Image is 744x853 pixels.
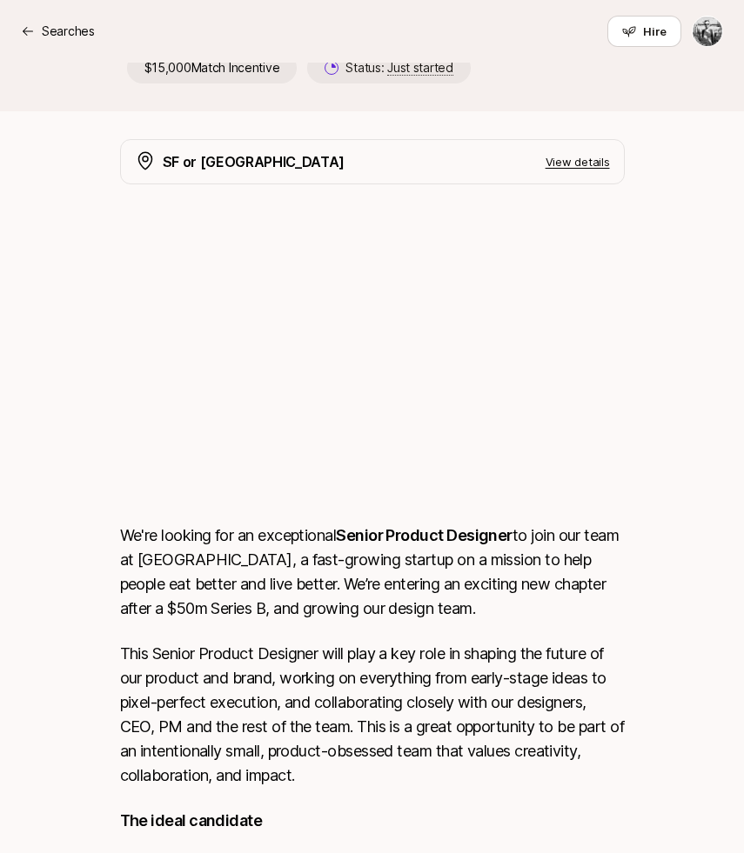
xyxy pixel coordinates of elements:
[692,16,723,47] button: Eli Horne
[120,642,625,788] p: This Senior Product Designer will play a key role in shaping the future of our product and brand,...
[336,526,513,544] strong: Senior Product Designer
[387,60,453,76] span: Just started
[345,57,452,78] p: Status:
[546,153,610,170] p: View details
[607,16,681,47] button: Hire
[127,52,298,83] p: $15,000 Match Incentive
[693,17,722,46] img: Eli Horne
[643,23,667,40] span: Hire
[163,150,345,173] p: SF or [GEOGRAPHIC_DATA]
[120,523,625,621] p: We're looking for an exceptional to join our team at [GEOGRAPHIC_DATA], a fast-growing startup on...
[42,21,95,42] p: Searches
[120,219,625,503] iframe: loom-embed
[120,811,263,830] strong: The ideal candidate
